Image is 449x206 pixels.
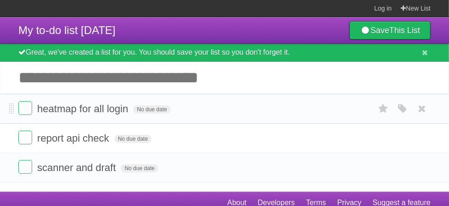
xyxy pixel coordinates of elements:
span: report api check [37,132,112,144]
label: Star task [375,101,392,116]
a: SaveThis List [349,21,431,40]
span: No due date [114,135,152,143]
b: This List [389,26,420,35]
span: No due date [121,164,158,172]
span: scanner and draft [37,162,118,173]
label: Done [18,101,32,115]
label: Done [18,160,32,174]
span: No due date [133,105,170,114]
label: Done [18,131,32,144]
span: My to-do list [DATE] [18,24,116,36]
span: heatmap for all login [37,103,130,114]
